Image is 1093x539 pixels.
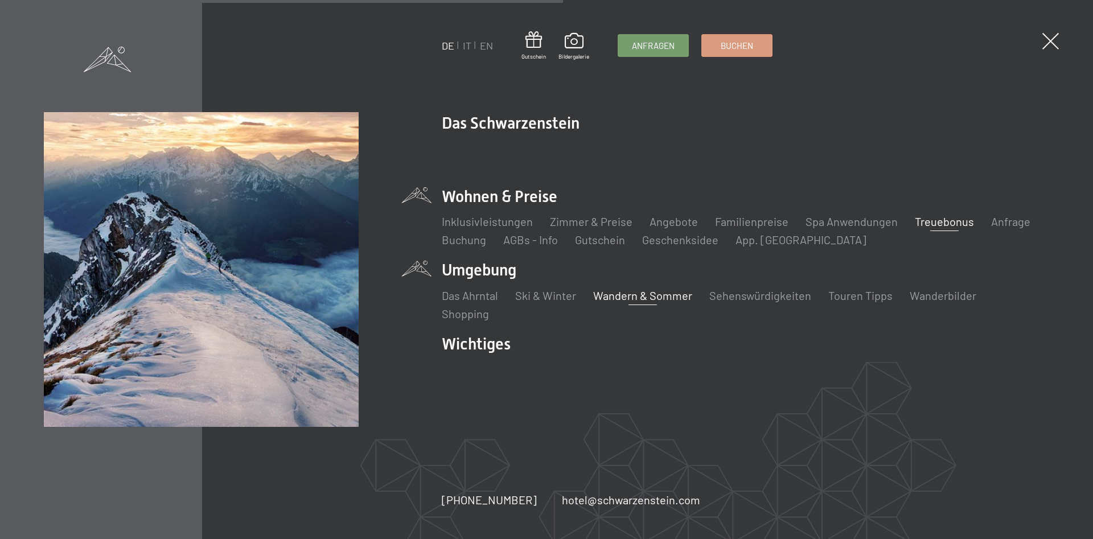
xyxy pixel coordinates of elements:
[735,233,866,246] a: App. [GEOGRAPHIC_DATA]
[558,33,589,60] a: Bildergalerie
[550,215,632,228] a: Zimmer & Preise
[715,215,788,228] a: Familienpreise
[806,215,898,228] a: Spa Anwendungen
[593,289,692,302] a: Wandern & Sommer
[503,233,558,246] a: AGBs - Info
[521,52,546,60] span: Gutschein
[632,40,675,52] span: Anfragen
[480,39,493,52] a: EN
[702,35,772,56] a: Buchen
[442,39,454,52] a: DE
[575,233,625,246] a: Gutschein
[442,233,486,246] a: Buchung
[709,289,811,302] a: Sehenswürdigkeiten
[558,52,589,60] span: Bildergalerie
[442,289,498,302] a: Das Ahrntal
[991,215,1030,228] a: Anfrage
[828,289,893,302] a: Touren Tipps
[442,307,489,320] a: Shopping
[442,492,537,508] a: [PHONE_NUMBER]
[515,289,576,302] a: Ski & Winter
[562,492,700,508] a: hotel@schwarzenstein.com
[442,493,537,507] span: [PHONE_NUMBER]
[521,31,546,60] a: Gutschein
[442,215,533,228] a: Inklusivleistungen
[721,40,753,52] span: Buchen
[915,215,974,228] a: Treuebonus
[618,35,688,56] a: Anfragen
[910,289,976,302] a: Wanderbilder
[650,215,698,228] a: Angebote
[642,233,718,246] a: Geschenksidee
[463,39,471,52] a: IT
